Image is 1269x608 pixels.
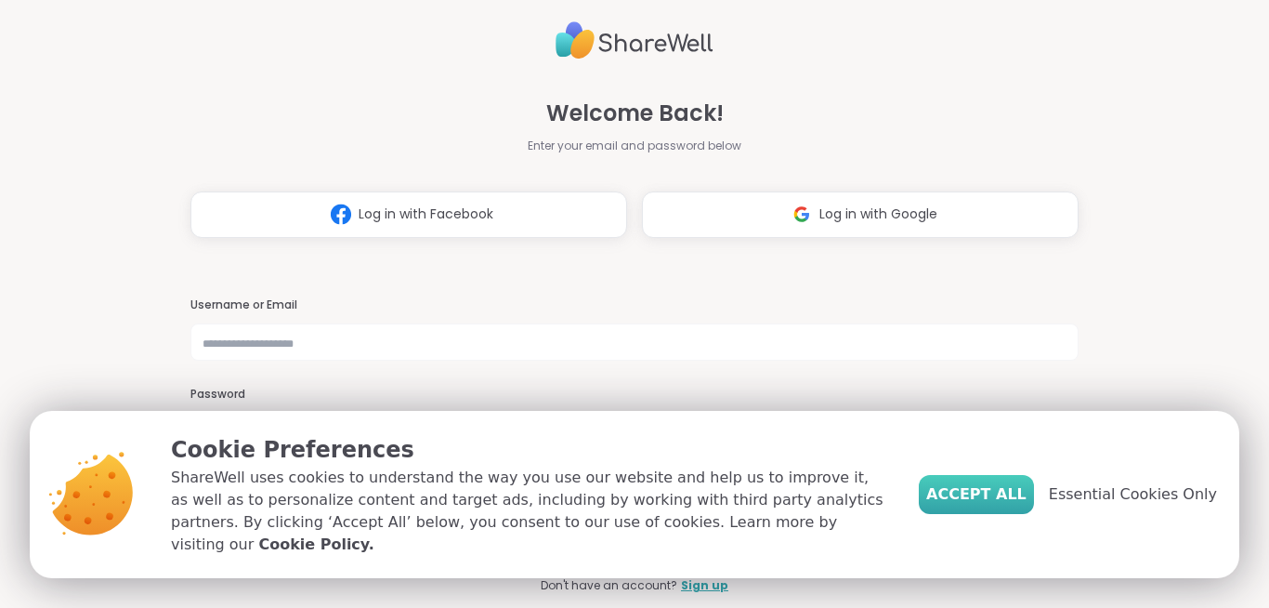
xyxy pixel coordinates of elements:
[642,192,1079,238] button: Log in with Google
[190,387,1079,403] h3: Password
[171,433,889,467] p: Cookie Preferences
[258,534,373,556] a: Cookie Policy.
[819,205,937,224] span: Log in with Google
[546,97,724,130] span: Welcome Back!
[926,483,1027,506] span: Accept All
[190,192,627,238] button: Log in with Facebook
[556,14,713,67] img: ShareWell Logo
[171,467,889,556] p: ShareWell uses cookies to understand the way you use our website and help us to improve it, as we...
[528,138,741,154] span: Enter your email and password below
[190,297,1079,313] h3: Username or Email
[541,577,677,594] span: Don't have an account?
[919,475,1034,514] button: Accept All
[323,197,359,231] img: ShareWell Logomark
[784,197,819,231] img: ShareWell Logomark
[359,205,493,224] span: Log in with Facebook
[1049,483,1217,506] span: Essential Cookies Only
[681,577,728,594] a: Sign up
